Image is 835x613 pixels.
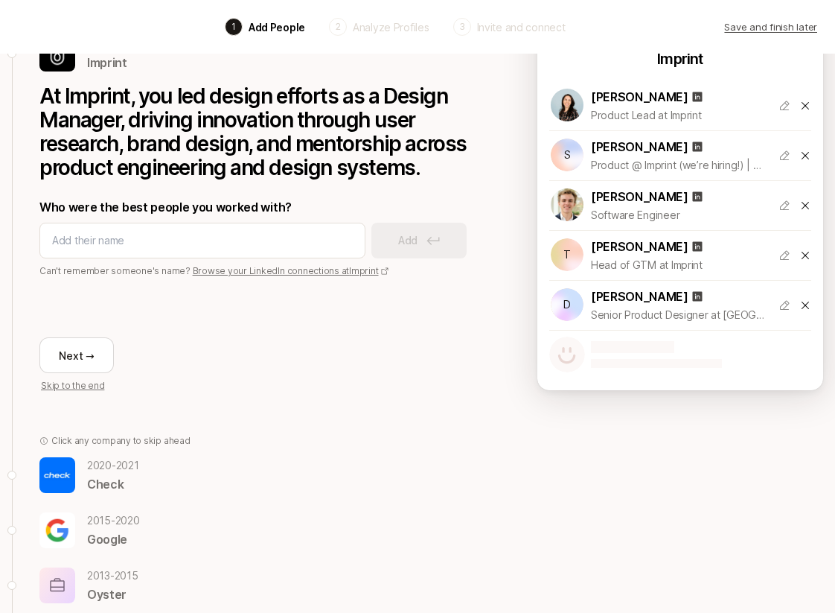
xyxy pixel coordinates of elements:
[193,265,389,276] a: Browse your LinkedIn connections atImprint
[39,264,486,278] p: Can't remember someone's name?
[336,20,341,34] p: 2
[551,188,583,221] img: 1639767845752
[87,53,139,72] p: Imprint
[549,337,585,372] img: default-avatar.svg
[41,379,104,393] p: Skip to the end
[563,296,571,314] p: D
[87,567,138,585] p: 2013 - 2015
[39,197,486,217] p: Who were the best people you worked with?
[231,20,236,34] p: 1
[39,84,486,180] p: At Imprint, you led design efforts as a Design Manager, driving innovation through user research,...
[52,232,353,250] input: Add their name
[39,568,75,603] img: other-company-logo.svg
[564,146,571,164] p: S
[249,19,305,35] p: Add People
[591,306,767,324] p: Senior Product Designer at [GEOGRAPHIC_DATA]
[477,19,566,35] p: Invite and connect
[87,457,139,474] p: 2020 - 2021
[551,89,583,121] img: 1527549674952
[591,237,688,256] p: [PERSON_NAME]
[591,156,767,174] p: Product @ Imprint (we’re hiring!) | Amazon | McKinsey | Chicago Booth
[591,107,767,124] p: Product Lead at Imprint
[87,585,138,604] p: Oyster
[657,48,703,69] p: Imprint
[39,457,75,493] img: 31d0b84e_b446_4fc4_a725_e57377b2270b.jpg
[51,434,191,448] p: Click any company to skip ahead
[459,20,465,34] p: 3
[591,256,767,274] p: Head of GTM at Imprint
[563,246,571,264] p: T
[591,287,688,306] p: [PERSON_NAME]
[724,19,817,34] p: Save and finish later
[87,512,140,530] p: 2015 - 2020
[591,137,688,156] p: [PERSON_NAME]
[87,474,139,494] p: Check
[353,19,429,35] p: Analyze Profiles
[39,36,75,72] img: 69f6f11b_ab0a_40b9_b5d1_4248b1be048a.jpg
[39,512,75,548] img: 470a0071_3c6e_4645_8a9d_5e97721f63b8.jpg
[591,206,767,224] p: Software Engineer
[39,337,114,373] button: Next →
[591,187,688,206] p: [PERSON_NAME]
[87,530,140,549] p: Google
[591,87,688,107] p: [PERSON_NAME]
